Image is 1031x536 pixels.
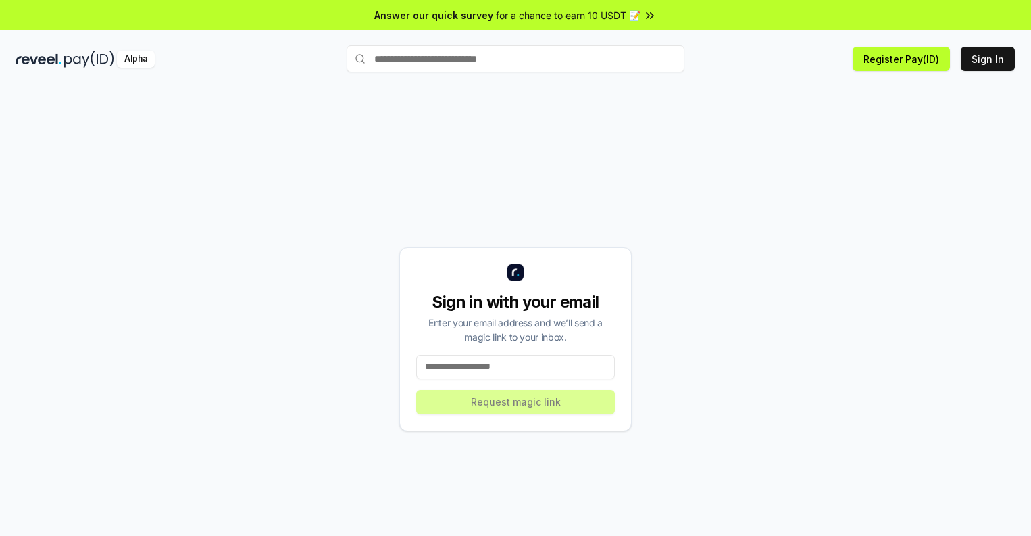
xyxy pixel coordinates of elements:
button: Register Pay(ID) [853,47,950,71]
div: Sign in with your email [416,291,615,313]
button: Sign In [961,47,1015,71]
img: reveel_dark [16,51,61,68]
span: Answer our quick survey [374,8,493,22]
span: for a chance to earn 10 USDT 📝 [496,8,640,22]
div: Enter your email address and we’ll send a magic link to your inbox. [416,316,615,344]
img: pay_id [64,51,114,68]
div: Alpha [117,51,155,68]
img: logo_small [507,264,524,281]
